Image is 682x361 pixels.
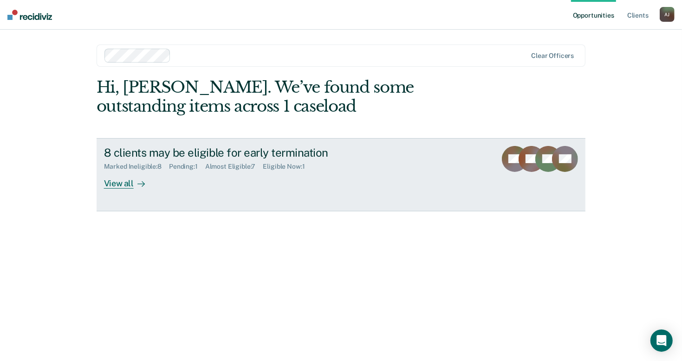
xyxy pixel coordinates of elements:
button: AJ [660,7,675,22]
div: Almost Eligible : 7 [205,163,263,171]
div: Marked Ineligible : 8 [104,163,169,171]
div: Eligible Now : 1 [263,163,312,171]
div: A J [660,7,675,22]
div: Clear officers [531,52,574,60]
img: Recidiviz [7,10,52,20]
div: 8 clients may be eligible for early termination [104,146,430,159]
div: View all [104,171,156,189]
div: Open Intercom Messenger [650,329,673,352]
a: 8 clients may be eligible for early terminationMarked Ineligible:8Pending:1Almost Eligible:7Eligi... [97,138,586,211]
div: Hi, [PERSON_NAME]. We’ve found some outstanding items across 1 caseload [97,78,488,116]
div: Pending : 1 [169,163,205,171]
